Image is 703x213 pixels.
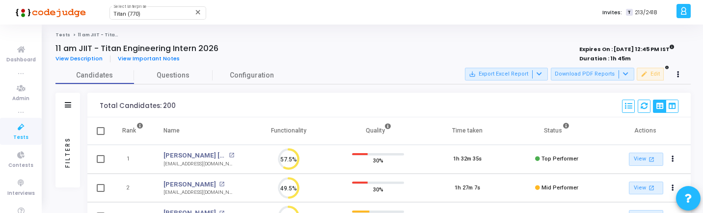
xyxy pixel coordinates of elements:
[219,182,224,187] mat-icon: open_in_new
[244,117,333,145] th: Functionality
[100,102,176,110] div: Total Candidates: 200
[512,117,601,145] th: Status
[635,8,657,17] span: 213/2418
[55,44,218,53] h4: 11 am JIIT - Titan Engineering Intern 2026
[626,9,632,16] span: T
[637,68,664,80] button: Edit
[13,133,28,142] span: Tests
[455,184,480,192] div: 1h 27m 7s
[163,125,180,136] div: Name
[666,153,680,166] button: Actions
[601,117,691,145] th: Actions
[163,189,234,196] div: [EMAIL_ADDRESS][DOMAIN_NAME]
[110,55,187,62] a: View Important Notes
[112,117,154,145] th: Rank
[55,32,691,38] nav: breadcrumb
[8,161,33,170] span: Contests
[666,181,680,195] button: Actions
[373,156,383,165] span: 30%
[230,70,274,80] span: Configuration
[453,155,482,163] div: 1h 32m 35s
[55,70,134,80] span: Candidates
[163,160,234,168] div: [EMAIL_ADDRESS][DOMAIN_NAME]
[629,182,663,195] a: View
[641,71,648,78] mat-icon: edit
[541,185,578,191] span: Mid Performer
[333,117,423,145] th: Quality
[63,98,72,206] div: Filters
[6,56,36,64] span: Dashboard
[551,68,634,80] button: Download PDF Reports
[579,43,675,53] strong: Expires On : [DATE] 12:45 PM IST
[194,8,202,16] mat-icon: Clear
[629,153,663,166] a: View
[55,32,70,38] a: Tests
[12,95,29,103] span: Admin
[163,151,226,160] a: [PERSON_NAME] [PERSON_NAME]
[373,184,383,194] span: 30%
[55,54,103,62] span: View Description
[113,11,140,17] span: Titan (770)
[7,189,35,198] span: Interviews
[229,153,234,158] mat-icon: open_in_new
[465,68,548,80] button: Export Excel Report
[653,100,678,113] div: View Options
[78,32,178,38] span: 11 am JIIT - Titan Engineering Intern 2026
[452,125,483,136] div: Time taken
[55,55,110,62] a: View Description
[112,174,154,203] td: 2
[648,155,656,163] mat-icon: open_in_new
[163,180,216,189] a: [PERSON_NAME]
[134,70,213,80] span: Questions
[579,54,631,62] strong: Duration : 1h 45m
[469,71,476,78] mat-icon: save_alt
[648,184,656,192] mat-icon: open_in_new
[602,8,622,17] label: Invites:
[541,156,578,162] span: Top Performer
[12,2,86,22] img: logo
[112,145,154,174] td: 1
[118,54,180,62] span: View Important Notes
